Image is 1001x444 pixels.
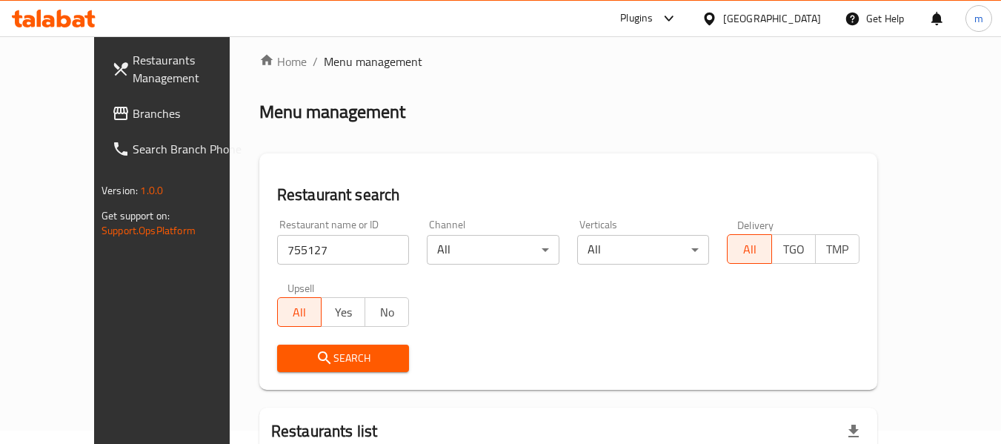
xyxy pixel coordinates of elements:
button: All [727,234,771,264]
label: Upsell [287,282,315,293]
button: Yes [321,297,365,327]
span: Search Branch Phone [133,140,250,158]
a: Home [259,53,307,70]
a: Branches [100,96,262,131]
span: TMP [822,239,854,260]
span: 1.0.0 [140,181,163,200]
span: TGO [778,239,810,260]
span: Version: [102,181,138,200]
label: Delivery [737,219,774,230]
li: / [313,53,318,70]
span: Menu management [324,53,422,70]
span: No [371,302,403,323]
span: All [284,302,316,323]
input: Search for restaurant name or ID.. [277,235,410,265]
button: TMP [815,234,859,264]
a: Support.OpsPlatform [102,221,196,240]
a: Restaurants Management [100,42,262,96]
span: Search [289,349,398,368]
button: No [365,297,409,327]
button: Search [277,345,410,372]
nav: breadcrumb [259,53,877,70]
div: All [427,235,559,265]
h2: Restaurants list [271,420,377,443]
div: [GEOGRAPHIC_DATA] [723,10,821,27]
span: Yes [327,302,359,323]
h2: Menu management [259,100,405,124]
button: All [277,297,322,327]
h2: Restaurant search [277,184,859,206]
button: TGO [771,234,816,264]
span: Restaurants Management [133,51,250,87]
div: Plugins [620,10,653,27]
a: Search Branch Phone [100,131,262,167]
span: All [734,239,765,260]
span: m [974,10,983,27]
div: All [577,235,710,265]
span: Get support on: [102,206,170,225]
span: Branches [133,105,250,122]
